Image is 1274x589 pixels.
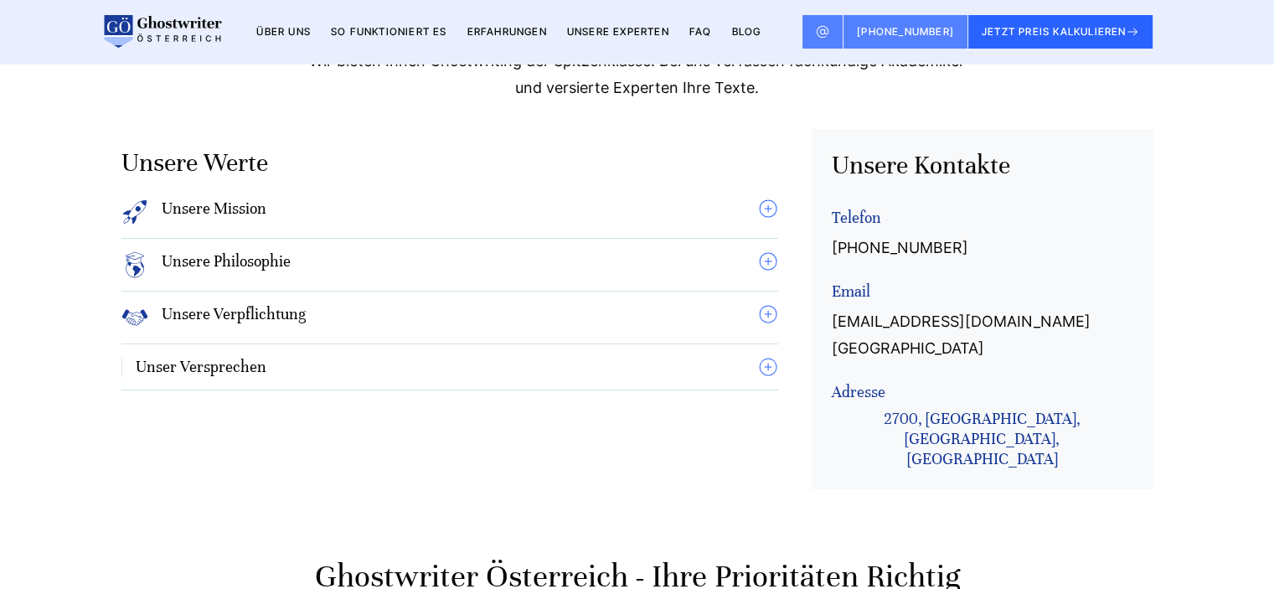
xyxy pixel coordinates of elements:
[832,208,1133,228] p: Telefon
[331,25,447,38] a: So funktioniert es
[121,357,148,384] img: Icon
[256,25,311,38] a: Über uns
[121,199,148,225] img: Icon
[121,147,778,180] h3: Unsere werte
[832,308,1133,362] a: [EMAIL_ADDRESS][DOMAIN_NAME][GEOGRAPHIC_DATA]
[121,357,778,384] summary: Unser Versprechen
[162,199,266,225] h4: Unsere Mission
[302,48,972,101] p: Wir bieten Ihnen Ghostwriting der Spitzenklasse: Bei uns verfassen fachkundige Akademiker und ver...
[162,251,291,278] h4: Unsere Philosophie
[121,199,778,225] summary: Unsere Mission
[832,409,1133,469] p: 2700, [GEOGRAPHIC_DATA], [GEOGRAPHIC_DATA], [GEOGRAPHIC_DATA]
[567,25,669,38] a: Unsere Experten
[121,304,148,331] img: Icon
[816,25,829,39] img: Email
[832,282,1133,302] p: Email
[832,149,1133,183] h3: Unsere Kontakte
[121,251,778,278] summary: Unsere Philosophie
[121,251,148,278] img: Icon
[832,382,1133,402] p: Adresse
[689,25,712,38] a: FAQ
[731,25,761,38] a: BLOG
[843,15,968,49] a: [PHONE_NUMBER]
[968,15,1153,49] button: JETZT PREIS KALKULIEREN
[162,357,292,384] h4: Unser Versprechen
[857,25,954,38] span: [PHONE_NUMBER]
[162,304,306,331] h4: Unsere Verpflichtung
[101,15,222,49] img: logo wirschreiben
[832,235,968,261] a: [PHONE_NUMBER]
[467,25,547,38] a: Erfahrungen
[121,304,778,331] summary: Unsere Verpflichtung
